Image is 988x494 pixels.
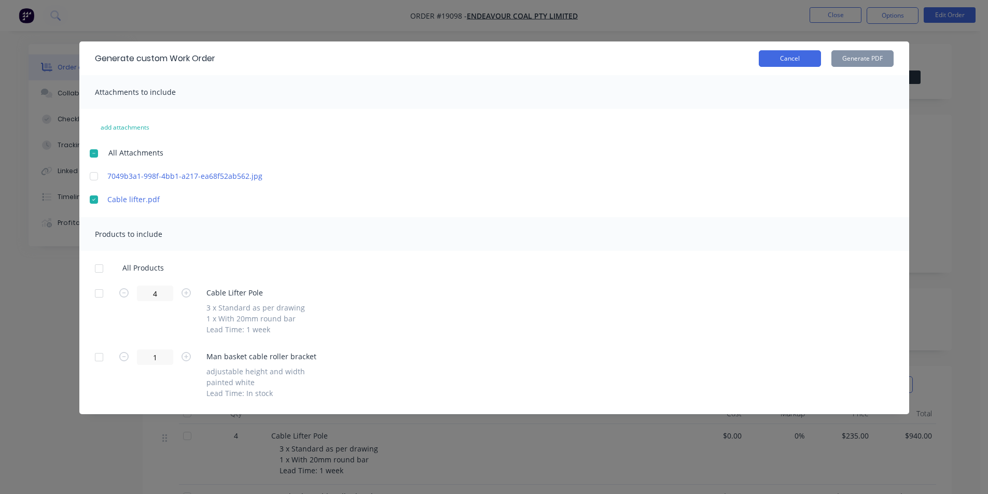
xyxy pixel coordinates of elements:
span: Man basket cable roller bracket [206,351,316,362]
a: 7049b3a1-998f-4bb1-a217-ea68f52ab562.jpg [107,171,289,181]
button: Cancel [759,50,821,67]
button: Generate PDF [831,50,894,67]
button: add attachments [90,119,160,136]
span: All Products [122,262,171,273]
span: All Attachments [108,147,163,158]
div: adjustable height and width painted white Lead Time: In stock [206,366,316,399]
div: 3 x Standard as per drawing 1 x With 20mm round bar Lead Time: 1 week [206,302,305,335]
span: Cable Lifter Pole [206,287,305,298]
span: Attachments to include [95,87,176,97]
div: Generate custom Work Order [95,52,215,65]
a: Cable lifter.pdf [107,194,289,205]
span: Products to include [95,229,162,239]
